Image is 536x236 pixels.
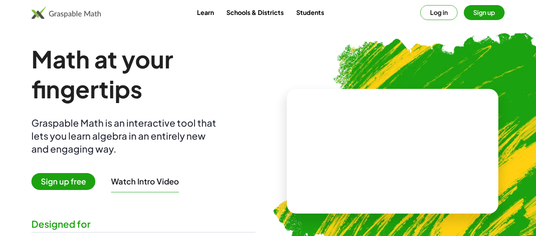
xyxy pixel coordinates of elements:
button: Sign up [464,5,505,20]
span: Sign up free [31,173,95,190]
video: What is this? This is dynamic math notation. Dynamic math notation plays a central role in how Gr... [334,122,452,181]
a: Learn [191,5,220,20]
button: Watch Intro Video [111,176,179,186]
div: Designed for [31,218,255,230]
a: Schools & Districts [220,5,290,20]
a: Students [290,5,330,20]
button: Log in [420,5,458,20]
h1: Math at your fingertips [31,44,255,104]
div: Graspable Math is an interactive tool that lets you learn algebra in an entirely new and engaging... [31,116,220,155]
